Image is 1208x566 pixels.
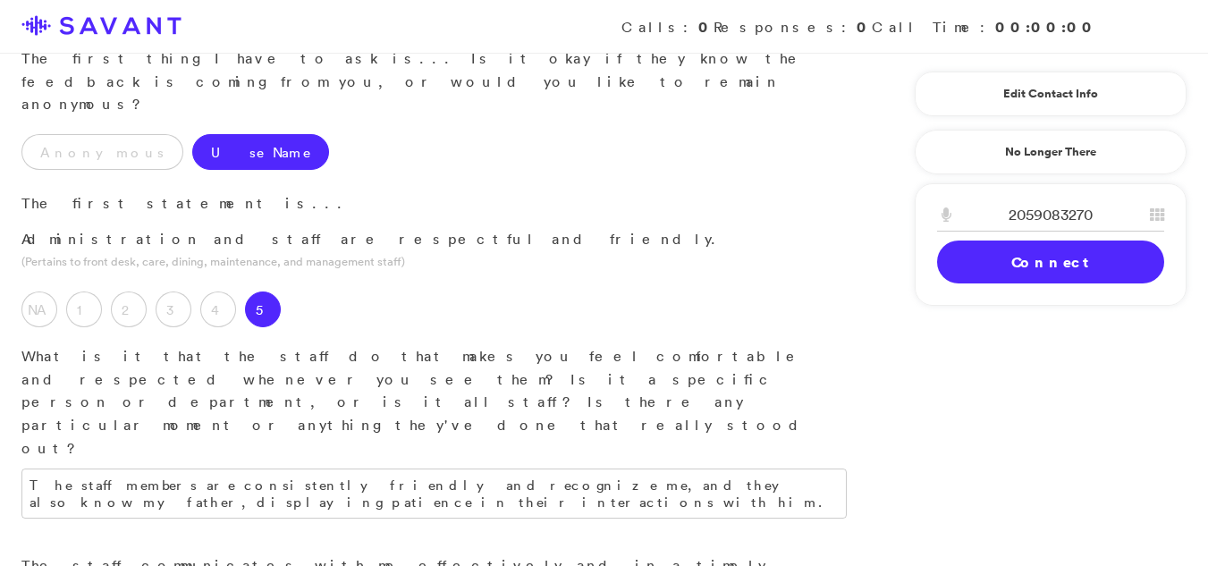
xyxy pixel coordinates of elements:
[156,291,191,327] label: 3
[915,130,1187,174] a: No Longer There
[937,80,1164,108] a: Edit Contact Info
[21,253,847,270] p: (Pertains to front desk, care, dining, maintenance, and management staff)
[111,291,147,327] label: 2
[200,291,236,327] label: 4
[857,17,872,37] strong: 0
[995,17,1097,37] strong: 00:00:00
[21,192,847,215] p: The first statement is...
[66,291,102,327] label: 1
[21,47,847,116] p: The first thing I have to ask is... Is it okay if they know the feedback is coming from you, or w...
[21,345,847,460] p: What is it that the staff do that makes you feel comfortable and respected whenever you see them?...
[21,134,183,170] label: Anonymous
[698,17,714,37] strong: 0
[245,291,281,327] label: 5
[192,134,329,170] label: Use Name
[21,228,847,251] p: Administration and staff are respectful and friendly.
[937,241,1164,283] a: Connect
[21,291,57,327] label: NA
